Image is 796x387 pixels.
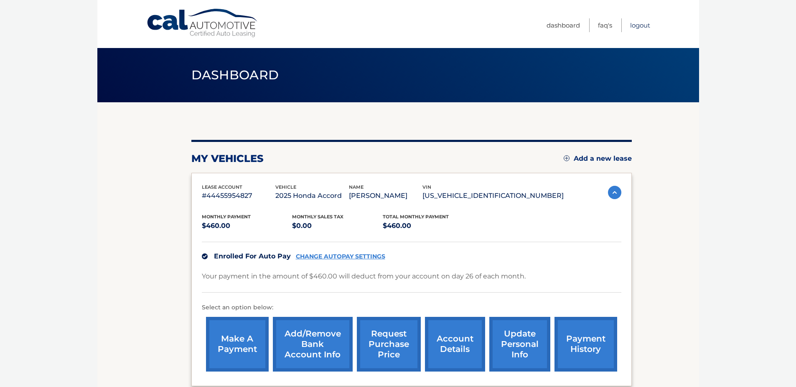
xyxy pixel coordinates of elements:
a: account details [425,317,485,372]
h2: my vehicles [191,152,264,165]
a: Cal Automotive [146,8,259,38]
a: request purchase price [357,317,421,372]
a: FAQ's [598,18,612,32]
p: [PERSON_NAME] [349,190,422,202]
p: $0.00 [292,220,383,232]
p: $460.00 [383,220,473,232]
span: vehicle [275,184,296,190]
p: Your payment in the amount of $460.00 will deduct from your account on day 26 of each month. [202,271,526,282]
img: add.svg [564,155,570,161]
p: Select an option below: [202,303,621,313]
a: Add/Remove bank account info [273,317,353,372]
a: Logout [630,18,650,32]
p: [US_VEHICLE_IDENTIFICATION_NUMBER] [422,190,564,202]
img: check.svg [202,253,208,259]
a: Add a new lease [564,154,632,163]
p: #44455954827 [202,190,275,202]
span: lease account [202,184,242,190]
span: Monthly sales Tax [292,214,343,220]
a: Dashboard [547,18,580,32]
span: Dashboard [191,67,279,83]
a: update personal info [489,317,550,372]
p: 2025 Honda Accord [275,190,349,202]
p: $460.00 [202,220,292,232]
img: accordion-active.svg [608,186,621,199]
a: payment history [554,317,617,372]
a: CHANGE AUTOPAY SETTINGS [296,253,385,260]
span: Enrolled For Auto Pay [214,252,291,260]
span: name [349,184,364,190]
span: vin [422,184,431,190]
a: make a payment [206,317,269,372]
span: Total Monthly Payment [383,214,449,220]
span: Monthly Payment [202,214,251,220]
